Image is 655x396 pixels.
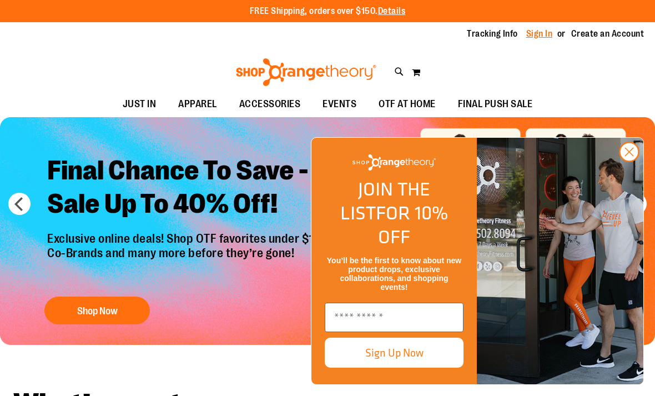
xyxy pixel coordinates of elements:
img: Shop Orangtheory [477,138,643,384]
button: Sign Up Now [325,338,463,368]
span: OTF AT HOME [379,92,436,117]
button: Close dialog [619,142,639,162]
a: Tracking Info [467,28,518,40]
a: OTF AT HOME [367,92,447,117]
span: FOR 10% OFF [376,199,448,250]
h2: Final Chance To Save - Sale Up To 40% Off! [39,146,387,232]
a: Create an Account [571,28,644,40]
div: FLYOUT Form [300,126,655,396]
input: Enter email [325,303,463,332]
button: Shop Now [44,297,150,325]
span: FINAL PUSH SALE [458,92,533,117]
a: APPAREL [167,92,228,117]
a: Final Chance To Save -Sale Up To 40% Off! Exclusive online deals! Shop OTF favorites under $10, $... [39,146,387,330]
span: APPAREL [178,92,217,117]
a: JUST IN [112,92,168,117]
button: prev [8,193,31,215]
a: Details [378,6,406,16]
p: FREE Shipping, orders over $150. [250,5,406,18]
a: Sign In [526,28,553,40]
span: JUST IN [123,92,157,117]
a: FINAL PUSH SALE [447,92,544,117]
span: JOIN THE LIST [340,175,430,227]
img: Shop Orangetheory [352,154,436,171]
span: EVENTS [323,92,356,117]
span: ACCESSORIES [239,92,301,117]
a: EVENTS [311,92,367,117]
p: Exclusive online deals! Shop OTF favorites under $10, $20, $50, Co-Brands and many more before th... [39,232,387,286]
img: Shop Orangetheory [234,58,378,86]
span: You’ll be the first to know about new product drops, exclusive collaborations, and shopping events! [327,256,461,292]
a: ACCESSORIES [228,92,312,117]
